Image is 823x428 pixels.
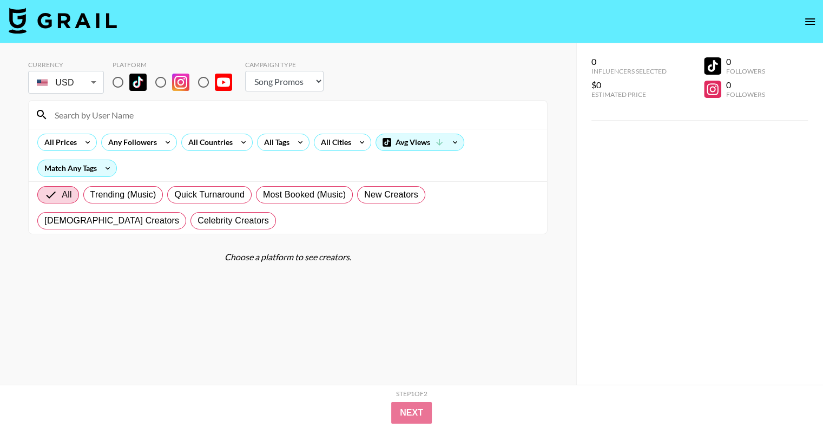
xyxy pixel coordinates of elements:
div: $0 [591,80,667,90]
div: Match Any Tags [38,160,116,176]
div: Followers [726,90,765,98]
div: 0 [726,56,765,67]
img: Instagram [172,74,189,91]
button: open drawer [799,11,821,32]
div: Influencers Selected [591,67,667,75]
div: Campaign Type [245,61,324,69]
div: All Countries [182,134,235,150]
div: Followers [726,67,765,75]
span: All [62,188,71,201]
img: YouTube [215,74,232,91]
div: 0 [726,80,765,90]
span: [DEMOGRAPHIC_DATA] Creators [44,214,179,227]
img: Grail Talent [9,8,117,34]
div: Any Followers [102,134,159,150]
iframe: Drift Widget Chat Controller [769,374,810,415]
div: 0 [591,56,667,67]
div: All Prices [38,134,79,150]
div: Currency [28,61,104,69]
button: Next [391,402,432,424]
span: Quick Turnaround [174,188,245,201]
div: Estimated Price [591,90,667,98]
span: New Creators [364,188,418,201]
div: USD [30,73,102,92]
div: All Cities [314,134,353,150]
img: TikTok [129,74,147,91]
span: Celebrity Creators [197,214,269,227]
div: All Tags [258,134,292,150]
span: Most Booked (Music) [263,188,346,201]
span: Trending (Music) [90,188,156,201]
div: Step 1 of 2 [396,390,427,398]
input: Search by User Name [48,106,541,123]
div: Avg Views [376,134,464,150]
div: Choose a platform to see creators. [28,252,548,262]
div: Platform [113,61,241,69]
